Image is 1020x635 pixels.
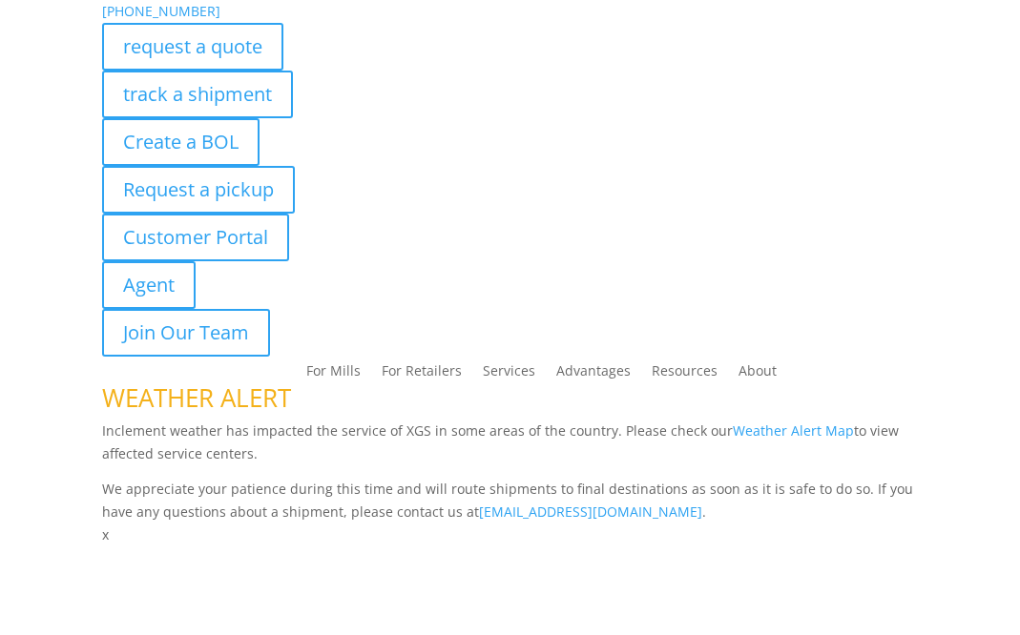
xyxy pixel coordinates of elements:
[102,523,918,546] p: x
[102,2,220,20] a: [PHONE_NUMBER]
[556,364,631,385] a: Advantages
[382,364,462,385] a: For Retailers
[102,71,293,118] a: track a shipment
[306,364,361,385] a: For Mills
[102,166,295,214] a: Request a pickup
[102,118,260,166] a: Create a BOL
[102,478,918,523] p: We appreciate your patience during this time and will route shipments to final destinations as so...
[102,309,270,357] a: Join Our Team
[483,364,535,385] a: Services
[102,214,289,261] a: Customer Portal
[102,23,283,71] a: request a quote
[652,364,718,385] a: Resources
[733,421,854,440] a: Weather Alert Map
[102,420,918,479] p: Inclement weather has impacted the service of XGS in some areas of the country. Please check our ...
[102,546,918,584] h1: Contact Us
[102,380,291,415] span: WEATHER ALERT
[479,502,702,521] a: [EMAIL_ADDRESS][DOMAIN_NAME]
[102,584,918,607] p: Complete the form below and a member of our team will be in touch within 24 hours.
[102,261,196,309] a: Agent
[739,364,777,385] a: About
